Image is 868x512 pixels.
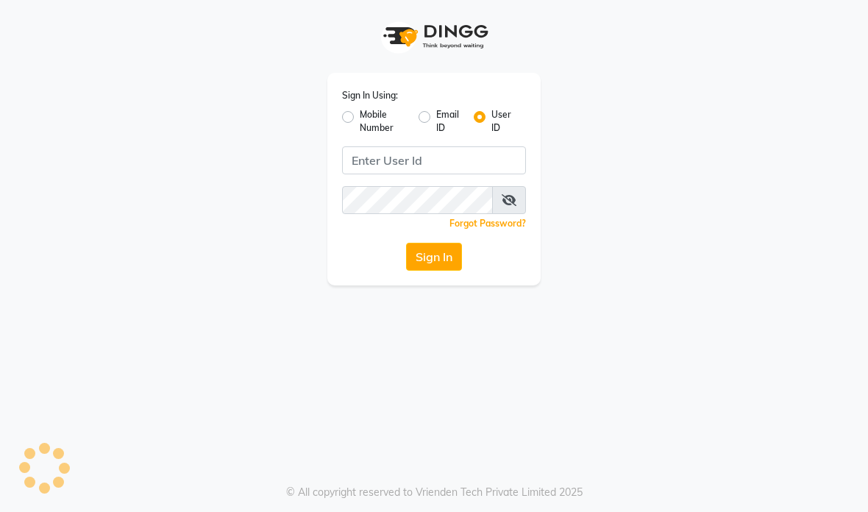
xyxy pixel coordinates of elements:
[360,108,407,135] label: Mobile Number
[375,15,493,58] img: logo1.svg
[342,186,493,214] input: Username
[491,108,514,135] label: User ID
[406,243,462,271] button: Sign In
[342,89,398,102] label: Sign In Using:
[449,218,526,229] a: Forgot Password?
[342,146,526,174] input: Username
[436,108,461,135] label: Email ID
